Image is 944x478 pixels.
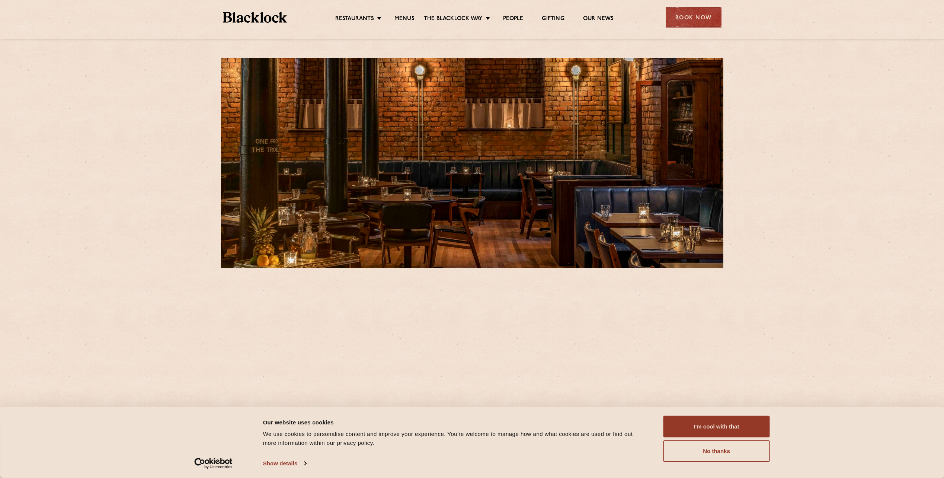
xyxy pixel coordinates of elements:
div: Our website uses cookies [263,418,647,427]
img: BL_Textured_Logo-footer-cropped.svg [223,12,287,23]
a: People [503,15,523,23]
a: Menus [394,15,415,23]
div: We use cookies to personalise content and improve your experience. You're welcome to manage how a... [263,430,647,447]
a: Our News [583,15,614,23]
button: I'm cool with that [663,416,770,437]
div: Book Now [666,7,721,28]
button: No thanks [663,440,770,462]
a: Restaurants [335,15,374,23]
a: Gifting [542,15,564,23]
a: The Blacklock Way [424,15,483,23]
a: Show details [263,458,306,469]
a: Usercentrics Cookiebot - opens in a new window [181,458,246,469]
